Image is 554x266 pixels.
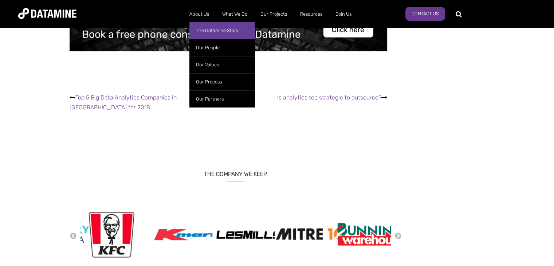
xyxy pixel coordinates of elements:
a: The Datamine Story [189,22,255,39]
img: Kmart logo [150,212,223,256]
a: Resources [294,5,329,24]
img: Les Mills Logo [212,228,285,241]
a: Join Us [329,5,358,24]
h3: THE COMPANY WE KEEP [70,161,402,181]
a: What We Do [216,5,254,24]
img: kfc [89,210,134,259]
a: About Us [183,5,216,24]
img: Datamine [18,8,76,19]
a: Our People [189,39,255,56]
button: Next [394,232,402,240]
a: Top 5 Big Data Analytics Companies in [GEOGRAPHIC_DATA] for 2018 [70,94,177,111]
a: Contact Us [405,7,445,21]
a: Is analytics too strategic to outsource? [277,94,381,101]
button: Previous [70,232,77,240]
a: Our Projects [254,5,294,24]
img: Bunnings Warehouse [337,220,410,248]
a: Our Partners [189,90,255,107]
img: Mitre 10 [275,226,347,242]
img: New call-to-action [70,8,387,51]
a: Our Process [189,73,255,90]
a: Our Values [189,56,255,73]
